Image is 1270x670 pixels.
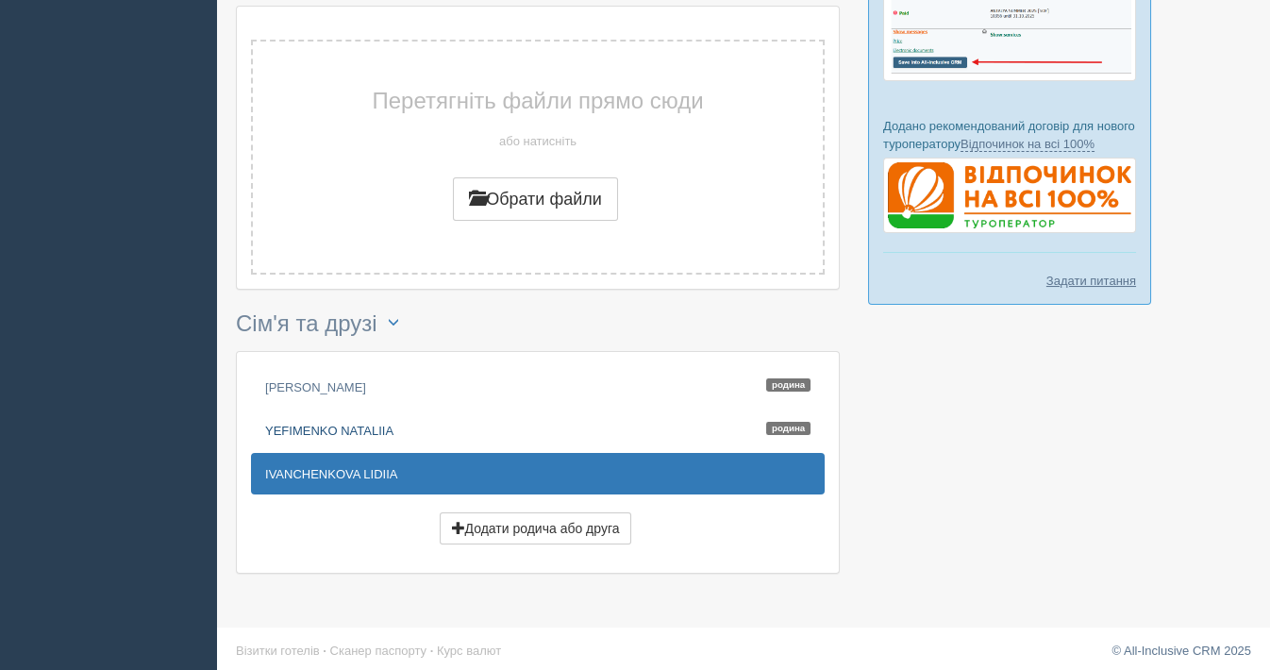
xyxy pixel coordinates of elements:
[430,644,434,658] span: ·
[330,644,426,658] a: Сканер паспорту
[883,158,1136,233] img: %D0%B4%D0%BE%D0%B3%D0%BE%D0%B2%D1%96%D1%80-%D0%B2%D1%96%D0%B4%D0%BF%D0%BE%D1%87%D0%B8%D0%BD%D0%BE...
[236,309,840,342] h3: Сім'я та друзі
[300,132,776,150] p: або натисніть
[961,137,1095,152] a: Відпочинок на всі 100%
[300,89,776,113] h3: Перетягніть файли прямо сюди
[766,422,810,436] span: Родина
[251,453,825,494] a: IVANCHENKOVA LIDIIA
[251,366,825,408] a: [PERSON_NAME]Родина
[323,644,326,658] span: ·
[236,644,320,658] a: Візитки готелів
[437,644,501,658] a: Курс валют
[1046,272,1136,290] a: Задати питання
[883,117,1136,153] p: Додано рекомендований договір для нового туроператору
[766,378,810,393] span: Родина
[440,512,632,544] button: Додати родича або друга
[1111,644,1251,658] a: © All-Inclusive CRM 2025
[453,177,618,221] button: Обрати файли
[251,410,825,451] a: YEFIMENKO NATALIIAРодина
